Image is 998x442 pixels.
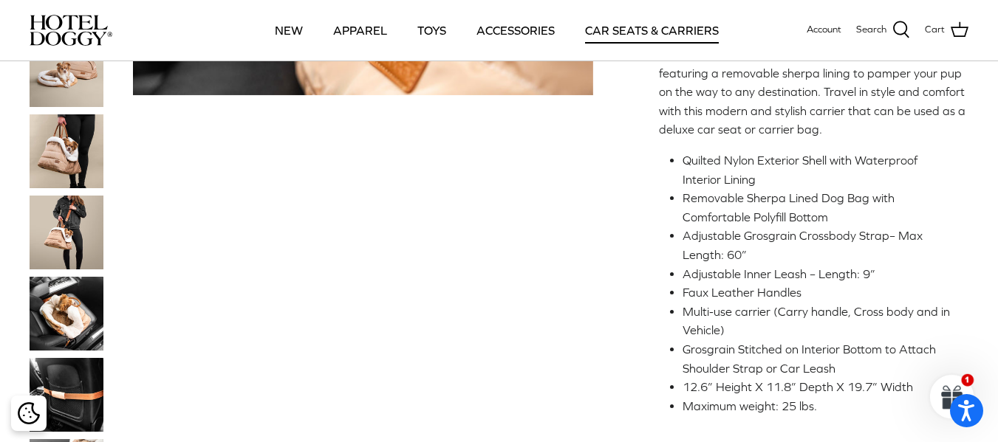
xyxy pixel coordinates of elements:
span: Cart [925,22,945,38]
button: Cookie policy [16,401,41,427]
a: Search [856,21,910,40]
li: 12.6” Height X 11.8” Depth X 19.7” Width [683,378,957,397]
li: Quilted Nylon Exterior Shell with Waterproof Interior Lining [683,151,957,189]
a: Cart [925,21,968,40]
li: Maximum weight: 25 lbs. [683,397,957,416]
li: Faux Leather Handles [683,283,957,303]
li: Grosgrain Stitched on Interior Bottom to Attach Shoulder Strap or Car Leash [683,340,957,378]
span: Search [856,22,886,38]
a: Account [807,22,841,38]
li: Adjustable Inner Leash – Length: 9” [683,265,957,284]
a: APPAREL [320,5,400,55]
span: Indulge with the Hotel Doggy Deluxe Car Seat & Carrier, featuring a removable sherpa lining to pa... [659,47,965,136]
a: TOYS [404,5,459,55]
a: NEW [262,5,316,55]
li: Removable Sherpa Lined Dog Bag with Comfortable Polyfill Bottom [683,189,957,227]
div: Primary navigation [219,5,774,55]
span: Account [807,24,841,35]
div: Cookie policy [11,396,47,431]
li: Multi-use carrier (Carry handle, Cross body and in Vehicle) [683,303,957,340]
img: hoteldoggycom [30,15,112,46]
li: Adjustable Grosgrain Crossbody Strap– Max Length: 60” [683,227,957,264]
img: Cookie policy [18,402,40,424]
a: ACCESSORIES [463,5,568,55]
a: CAR SEATS & CARRIERS [572,5,732,55]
